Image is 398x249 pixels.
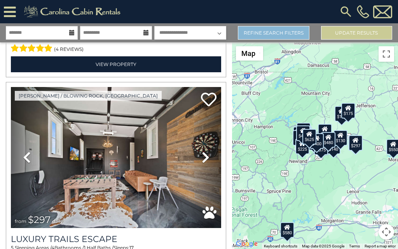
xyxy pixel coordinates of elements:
div: $130 [333,130,347,146]
span: from [15,218,26,224]
div: $125 [296,123,310,138]
span: Map [241,49,255,57]
div: $400 [310,133,324,149]
a: [PHONE_NUMBER] [355,5,371,18]
div: $425 [296,125,310,141]
a: View Property [11,56,221,72]
a: Add to favorites [201,92,216,108]
span: $297 [28,214,51,225]
a: Open this area in Google Maps (opens a new window) [234,239,260,249]
div: $175 [335,106,349,122]
div: $480 [321,132,335,148]
div: $297 [349,135,363,151]
div: $580 [280,222,294,238]
button: Change map style [236,46,263,61]
div: $175 [341,103,355,118]
img: thumbnail_168695603.jpeg [11,87,221,228]
div: $230 [293,130,307,146]
a: Refine Search Filters [238,26,309,40]
button: Update Results [321,26,392,40]
div: $225 [295,139,309,154]
button: Toggle fullscreen view [379,46,394,62]
button: Keyboard shortcuts [264,244,297,249]
span: daily [52,218,63,224]
a: Terms [349,244,360,248]
img: search-regular.svg [339,5,353,19]
a: [PERSON_NAME] / Blowing Rock, [GEOGRAPHIC_DATA] [15,91,162,101]
a: Luxury Trails Escape [11,234,221,244]
a: Report a map error [365,244,396,248]
div: $349 [318,124,332,139]
img: Google [234,239,260,249]
div: $140 [326,139,340,154]
span: Map data ©2025 Google [302,244,344,248]
button: Map camera controls [379,224,394,240]
img: Khaki-logo.png [20,4,127,19]
div: Sleeping Areas / Bathrooms / Sleeps: [11,36,221,54]
span: (4 reviews) [54,44,84,54]
div: $625 [302,129,316,145]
